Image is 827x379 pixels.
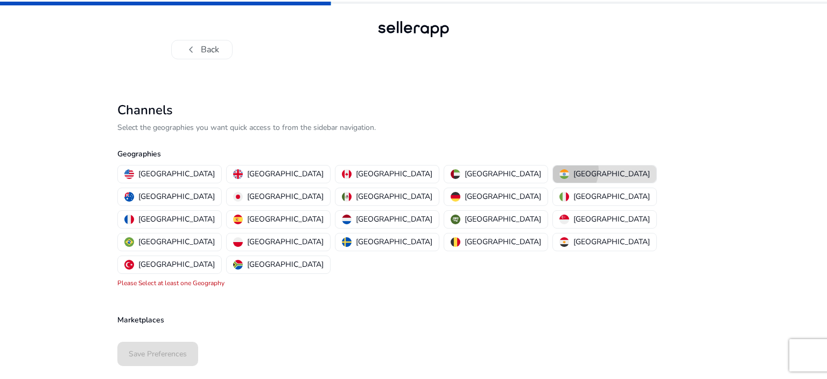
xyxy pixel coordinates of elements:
[117,148,710,160] p: Geographies
[559,169,569,179] img: in.svg
[465,236,541,247] p: [GEOGRAPHIC_DATA]
[451,192,460,202] img: de.svg
[117,122,710,133] p: Select the geographies you want quick access to from the sidebar navigation.
[247,236,324,247] p: [GEOGRAPHIC_DATA]
[573,168,650,180] p: [GEOGRAPHIC_DATA]
[342,237,352,247] img: se.svg
[171,40,233,59] button: chevron_leftBack
[233,169,243,179] img: uk.svg
[233,215,243,224] img: es.svg
[247,213,324,225] p: [GEOGRAPHIC_DATA]
[342,192,352,202] img: mx.svg
[233,192,243,202] img: jp.svg
[451,169,460,179] img: ae.svg
[356,236,432,247] p: [GEOGRAPHIC_DATA]
[451,237,460,247] img: be.svg
[465,191,541,202] p: [GEOGRAPHIC_DATA]
[247,259,324,270] p: [GEOGRAPHIC_DATA]
[247,191,324,202] p: [GEOGRAPHIC_DATA]
[138,213,215,225] p: [GEOGRAPHIC_DATA]
[124,192,134,202] img: au.svg
[117,279,225,287] mat-error: Please Select at least one Geography
[233,260,243,270] img: za.svg
[559,237,569,247] img: eg.svg
[465,168,541,180] p: [GEOGRAPHIC_DATA]
[356,168,432,180] p: [GEOGRAPHIC_DATA]
[124,215,134,224] img: fr.svg
[117,102,710,118] h2: Channels
[117,314,710,326] p: Marketplaces
[124,260,134,270] img: tr.svg
[233,237,243,247] img: pl.svg
[465,213,541,225] p: [GEOGRAPHIC_DATA]
[573,213,650,225] p: [GEOGRAPHIC_DATA]
[356,191,432,202] p: [GEOGRAPHIC_DATA]
[124,237,134,247] img: br.svg
[559,215,569,224] img: sg.svg
[138,259,215,270] p: [GEOGRAPHIC_DATA]
[185,43,198,56] span: chevron_left
[138,191,215,202] p: [GEOGRAPHIC_DATA]
[573,191,650,202] p: [GEOGRAPHIC_DATA]
[451,215,460,224] img: sa.svg
[247,168,324,180] p: [GEOGRAPHIC_DATA]
[138,168,215,180] p: [GEOGRAPHIC_DATA]
[124,169,134,179] img: us.svg
[342,169,352,179] img: ca.svg
[356,213,432,225] p: [GEOGRAPHIC_DATA]
[559,192,569,202] img: it.svg
[573,236,650,247] p: [GEOGRAPHIC_DATA]
[342,215,352,224] img: nl.svg
[138,236,215,247] p: [GEOGRAPHIC_DATA]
